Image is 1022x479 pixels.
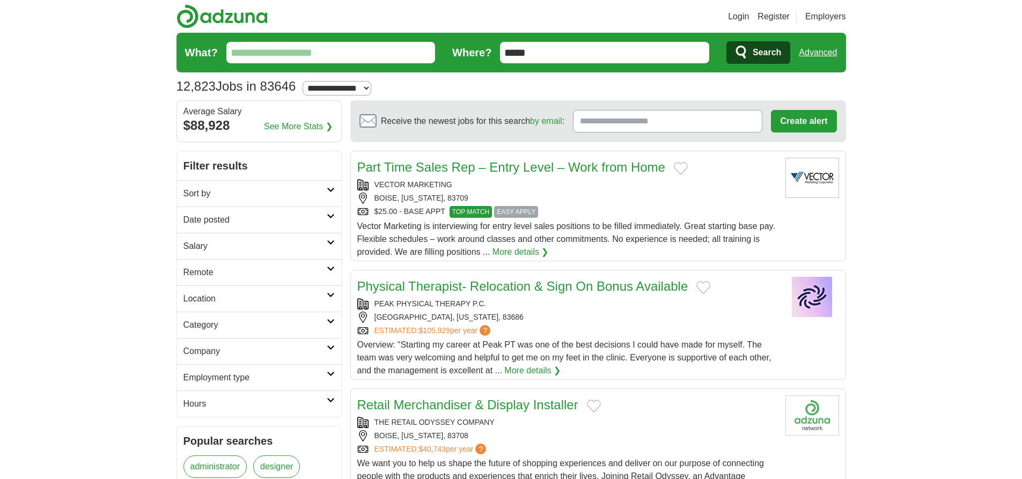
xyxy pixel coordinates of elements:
[504,364,561,377] a: More details ❯
[177,79,296,93] h1: Jobs in 83646
[357,298,777,309] div: PEAK PHYSICAL THERAPY P.C.
[374,444,489,455] a: ESTIMATED:$40,743per year?
[177,77,216,96] span: 12,823
[799,42,837,63] a: Advanced
[480,325,490,336] span: ?
[183,240,327,253] h2: Salary
[418,326,450,335] span: $105,929
[183,319,327,331] h2: Category
[492,246,549,259] a: More details ❯
[696,281,710,294] button: Add to favorite jobs
[475,444,486,454] span: ?
[374,180,452,189] a: VECTOR MARKETING
[357,417,777,428] div: THE RETAIL ODYSSEY COMPANY
[785,277,839,317] img: Company logo
[805,10,846,23] a: Employers
[185,45,218,61] label: What?
[357,193,777,204] div: BOISE, [US_STATE], 83709
[494,206,538,218] span: EASY APPLY
[530,116,562,126] a: by email
[183,116,335,135] div: $88,928
[357,312,777,323] div: [GEOGRAPHIC_DATA], [US_STATE], 83686
[587,400,601,412] button: Add to favorite jobs
[357,397,578,412] a: Retail Merchandiser & Display Installer
[357,222,775,256] span: Vector Marketing is interviewing for entry level sales positions to be filled immediately. Great ...
[357,160,665,174] a: Part Time Sales Rep – Entry Level – Work from Home
[726,41,790,64] button: Search
[183,345,327,358] h2: Company
[183,455,247,478] a: administrator
[357,430,777,441] div: BOISE, [US_STATE], 83708
[177,338,341,364] a: Company
[753,42,781,63] span: Search
[177,312,341,338] a: Category
[177,233,341,259] a: Salary
[785,158,839,198] img: Vector Marketing logo
[758,10,790,23] a: Register
[183,433,335,449] h2: Popular searches
[264,120,333,133] a: See More Stats ❯
[450,206,492,218] span: TOP MATCH
[177,207,341,233] a: Date posted
[177,180,341,207] a: Sort by
[357,340,771,375] span: Overview: “Starting my career at Peak PT was one of the best decisions I could have made for myse...
[728,10,749,23] a: Login
[177,259,341,285] a: Remote
[183,292,327,305] h2: Location
[374,325,493,336] a: ESTIMATED:$105,929per year?
[177,4,268,28] img: Adzuna logo
[452,45,491,61] label: Where?
[785,395,839,436] img: Company logo
[771,110,836,132] button: Create alert
[177,285,341,312] a: Location
[418,445,446,453] span: $40,743
[674,162,688,175] button: Add to favorite jobs
[183,397,327,410] h2: Hours
[253,455,300,478] a: designer
[183,266,327,279] h2: Remote
[183,371,327,384] h2: Employment type
[177,364,341,390] a: Employment type
[177,151,341,180] h2: Filter results
[183,213,327,226] h2: Date posted
[183,107,335,116] div: Average Salary
[381,115,564,128] span: Receive the newest jobs for this search :
[357,279,688,293] a: Physical Therapist- Relocation & Sign On Bonus Available
[183,187,327,200] h2: Sort by
[357,206,777,218] div: $25.00 - BASE APPT
[177,390,341,417] a: Hours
